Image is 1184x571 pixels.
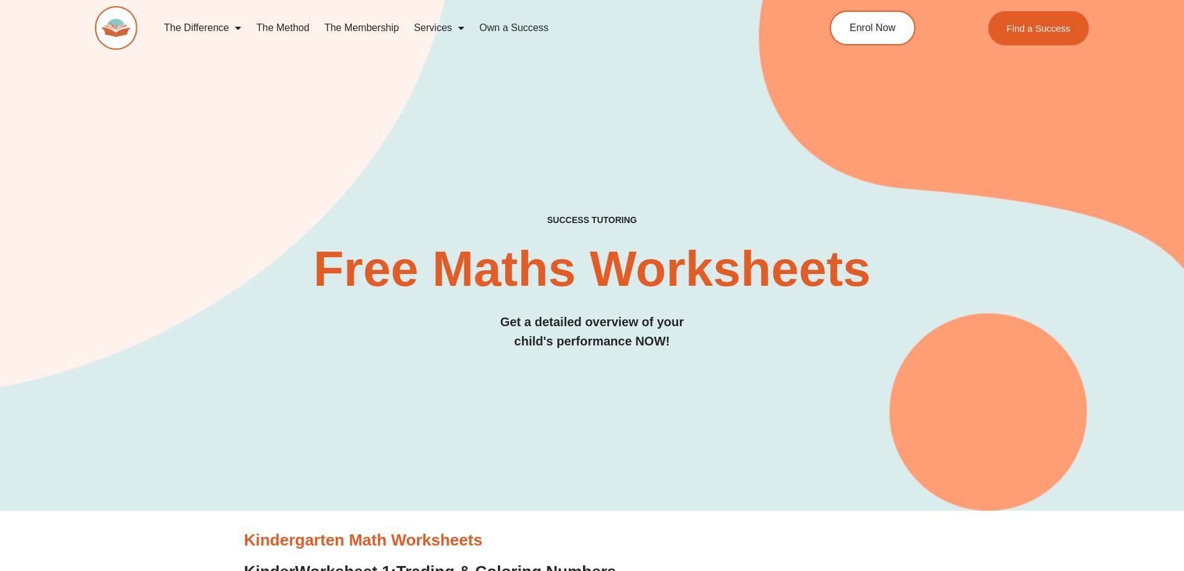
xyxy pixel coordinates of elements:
[988,11,1090,45] a: Find a Success
[317,14,406,42] a: The Membership
[95,215,1090,226] h4: SUCCESS TUTORING​
[830,11,916,45] a: Enrol Now
[850,23,896,33] span: Enrol Now
[157,14,773,42] nav: Menu
[472,14,556,42] a: Own a Success
[244,530,940,551] h3: Kindergarten Math Worksheets
[157,14,249,42] a: The Difference
[95,244,1090,294] h2: Free Maths Worksheets​
[249,14,316,42] a: The Method
[1007,24,1071,33] span: Find a Success
[406,14,472,42] a: Services
[95,313,1090,351] h3: Get a detailed overview of your child's performance NOW!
